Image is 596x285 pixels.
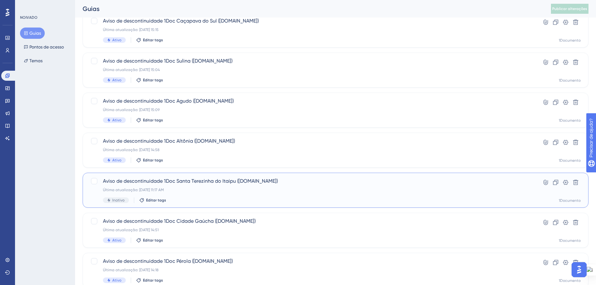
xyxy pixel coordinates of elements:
font: Editar tags [143,278,163,282]
font: 1Documento [559,118,581,123]
font: Temas [29,58,43,63]
font: Última atualização: [DATE] 14:58 [103,148,160,152]
font: Última atualização: [DATE] 14:18 [103,268,159,272]
font: Última atualização: [DATE] 11:17 AM [103,188,164,192]
font: Ativo [112,278,121,282]
font: Editar tags [143,38,163,42]
font: Ativo [112,38,121,42]
font: 1Documento [559,38,581,43]
font: Editar tags [143,78,163,82]
font: Ativo [112,238,121,242]
font: Publicar alterações [552,7,587,11]
button: Editar tags [136,158,163,163]
iframe: Iniciador do Assistente de IA do UserGuiding [570,260,588,279]
button: Editar tags [139,198,166,203]
button: Editar tags [136,118,163,123]
font: Aviso de descontinuidade 1Doc Cidade Gaúcha ([DOMAIN_NAME]) [103,218,256,224]
font: Pontos de acesso [29,44,64,49]
button: Publicar alterações [551,4,588,14]
font: 1Documento [559,238,581,243]
button: Temas [20,55,46,66]
font: NOIVADO [20,15,38,20]
font: 1Documento [559,158,581,163]
font: 1Documento [559,278,581,283]
font: Última atualização: [DATE] 14:51 [103,228,159,232]
font: Ativo [112,78,121,82]
font: 1Documento [559,78,581,83]
button: Editar tags [136,238,163,243]
font: Editar tags [146,198,166,202]
font: Aviso de descontinuidade 1Doc Altônia ([DOMAIN_NAME]) [103,138,235,144]
button: Pontos de acesso [20,41,68,53]
font: Editar tags [143,238,163,242]
font: Guias [29,31,41,36]
button: Editar tags [136,278,163,283]
font: Aviso de descontinuidade 1Doc Pérola ([DOMAIN_NAME]) [103,258,233,264]
font: Última atualização: [DATE] 15:15 [103,28,159,32]
font: Precisar de ajuda? [15,3,54,8]
button: Editar tags [136,78,163,83]
font: Última atualização: [DATE] 15:09 [103,108,160,112]
font: Editar tags [143,118,163,122]
button: Guias [20,28,45,39]
font: 1Documento [559,198,581,203]
font: Guias [83,5,99,13]
font: Aviso de descontinuidade 1Doc Sulina ([DOMAIN_NAME]) [103,58,232,64]
font: Aviso de descontinuidade 1Doc Agudo ([DOMAIN_NAME]) [103,98,234,104]
font: Editar tags [143,158,163,162]
font: Aviso de descontinuidade 1Doc Santa Terezinha do Itaipu ([DOMAIN_NAME]) [103,178,278,184]
font: Ativo [112,118,121,122]
font: Ativo [112,158,121,162]
font: Última atualização: [DATE] 15:04 [103,68,160,72]
font: Aviso de descontinuidade 1Doc Caçapava do Sul ([DOMAIN_NAME]) [103,18,259,24]
button: Editar tags [136,38,163,43]
font: Inativo [112,198,125,202]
